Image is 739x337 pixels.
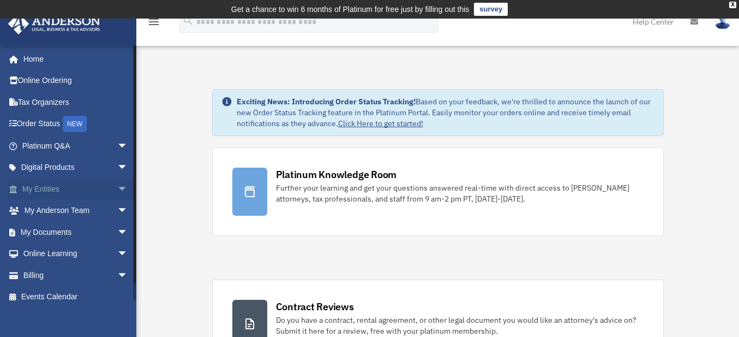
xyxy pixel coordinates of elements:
div: NEW [63,116,87,132]
a: Digital Productsarrow_drop_down [8,157,145,179]
div: Do you have a contract, rental agreement, or other legal document you would like an attorney's ad... [276,315,644,336]
div: Platinum Knowledge Room [276,168,397,181]
span: arrow_drop_down [117,157,139,179]
span: arrow_drop_down [117,135,139,157]
span: arrow_drop_down [117,221,139,244]
a: Billingarrow_drop_down [8,264,145,286]
a: My Anderson Teamarrow_drop_down [8,200,145,222]
a: Order StatusNEW [8,113,145,135]
a: menu [147,19,160,28]
a: Events Calendar [8,286,145,308]
a: Click Here to get started! [338,119,423,128]
a: Tax Organizers [8,91,145,113]
div: close [729,2,736,8]
a: survey [474,3,508,16]
span: arrow_drop_down [117,200,139,222]
div: Based on your feedback, we're thrilled to announce the launch of our new Order Status Tracking fe... [237,96,654,129]
a: Online Ordering [8,70,145,92]
a: My Documentsarrow_drop_down [8,221,145,243]
a: Platinum Knowledge Room Further your learning and get your questions answered real-time with dire... [212,147,664,236]
span: arrow_drop_down [117,243,139,265]
a: Online Learningarrow_drop_down [8,243,145,265]
div: Get a chance to win 6 months of Platinum for free just by filling out this [231,3,470,16]
a: Platinum Q&Aarrow_drop_down [8,135,145,157]
div: Further your learning and get your questions answered real-time with direct access to [PERSON_NAM... [276,182,644,204]
div: Contract Reviews [276,300,354,314]
strong: Exciting News: Introducing Order Status Tracking! [237,97,416,107]
a: My Entitiesarrow_drop_down [8,178,145,200]
img: Anderson Advisors Platinum Portal [5,13,104,34]
span: arrow_drop_down [117,264,139,287]
i: search [182,15,194,27]
a: Home [8,48,139,70]
img: User Pic [714,14,731,29]
span: arrow_drop_down [117,178,139,200]
i: menu [147,15,160,28]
